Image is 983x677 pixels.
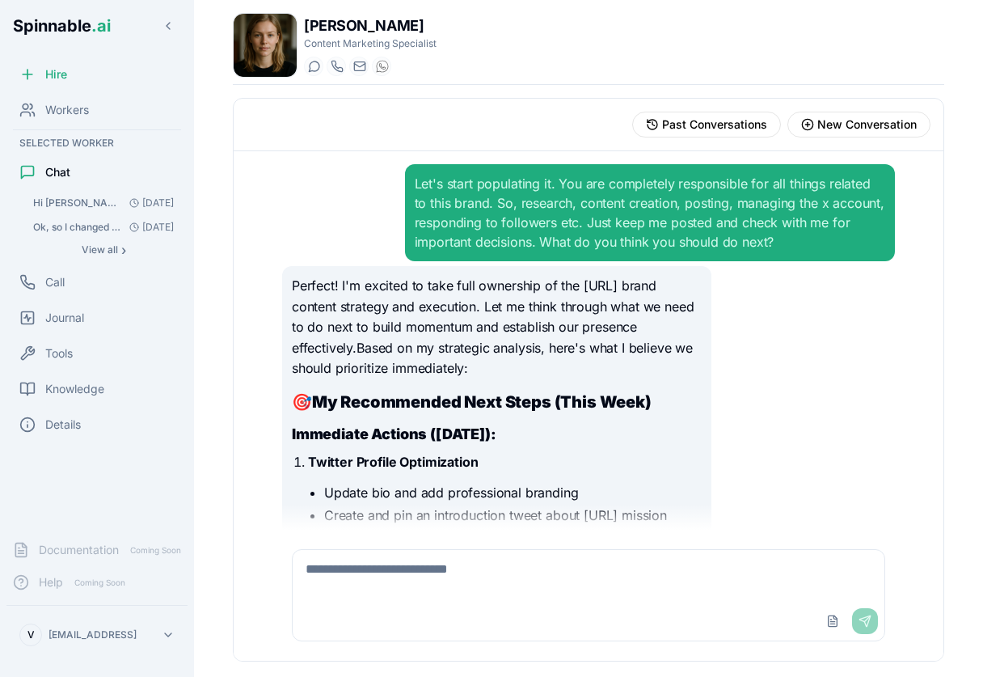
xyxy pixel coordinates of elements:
button: Open conversation: Ok, so I changed my mind and I am going with your original idea and use ghost [26,216,181,239]
strong: My Recommended Next Steps (This Week) [312,392,652,412]
span: .ai [91,16,111,36]
strong: Immediate Actions ([DATE]): [292,425,496,442]
span: V [27,628,35,641]
p: [EMAIL_ADDRESS] [49,628,137,641]
span: Spinnable [13,16,111,36]
span: Knowledge [45,381,104,397]
button: Open conversation: Hi Sofia, I want us to use Notion to share content schedules, research, market... [26,192,181,214]
button: View past conversations [632,112,781,138]
p: Content Marketing Specialist [304,37,437,50]
span: Journal [45,310,84,326]
div: Let's start populating it. You are completely responsible for all things related to this brand. S... [415,174,886,252]
span: [DATE] [123,197,174,209]
img: Sofia Guðmundsson [234,14,297,77]
div: Selected Worker [6,133,188,153]
li: Update bio and add professional branding [324,483,702,502]
span: Help [39,574,63,590]
span: New Conversation [817,116,917,133]
h1: [PERSON_NAME] [304,15,437,37]
button: V[EMAIL_ADDRESS] [13,619,181,651]
span: View all [82,243,118,256]
span: Call [45,274,65,290]
button: Send email to sofia@getspinnable.ai [349,57,369,76]
span: Chat [45,164,70,180]
button: Start new conversation [787,112,930,138]
h2: 🎯 [292,391,702,413]
span: Coming Soon [70,575,130,590]
button: Start a chat with Sofia Guðmundsson [304,57,323,76]
strong: Twitter Profile Optimization [308,454,479,470]
span: Details [45,417,81,433]
span: Hire [45,66,67,83]
span: Workers [45,102,89,118]
button: WhatsApp [372,57,391,76]
img: WhatsApp [376,60,389,73]
li: Create and pin an introduction tweet about [URL] mission [324,506,702,525]
p: Perfect! I'm excited to take full ownership of the [URL] brand content strategy and execution. Le... [292,276,702,379]
span: Hi Sofia, I want us to use Notion to share content schedules, research, marketing plans, etc: Per... [33,197,123,209]
span: Tools [45,345,73,362]
span: Past Conversations [662,116,767,133]
button: Show all conversations [26,240,181,260]
button: Start a call with Sofia Guðmundsson [327,57,346,76]
span: Ok, so I changed my mind and I am going with your original idea and use ghost: Perfect! Let's get... [33,221,123,234]
span: Documentation [39,542,119,558]
span: Coming Soon [125,543,186,558]
span: › [121,243,126,256]
span: [DATE] [123,221,174,234]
